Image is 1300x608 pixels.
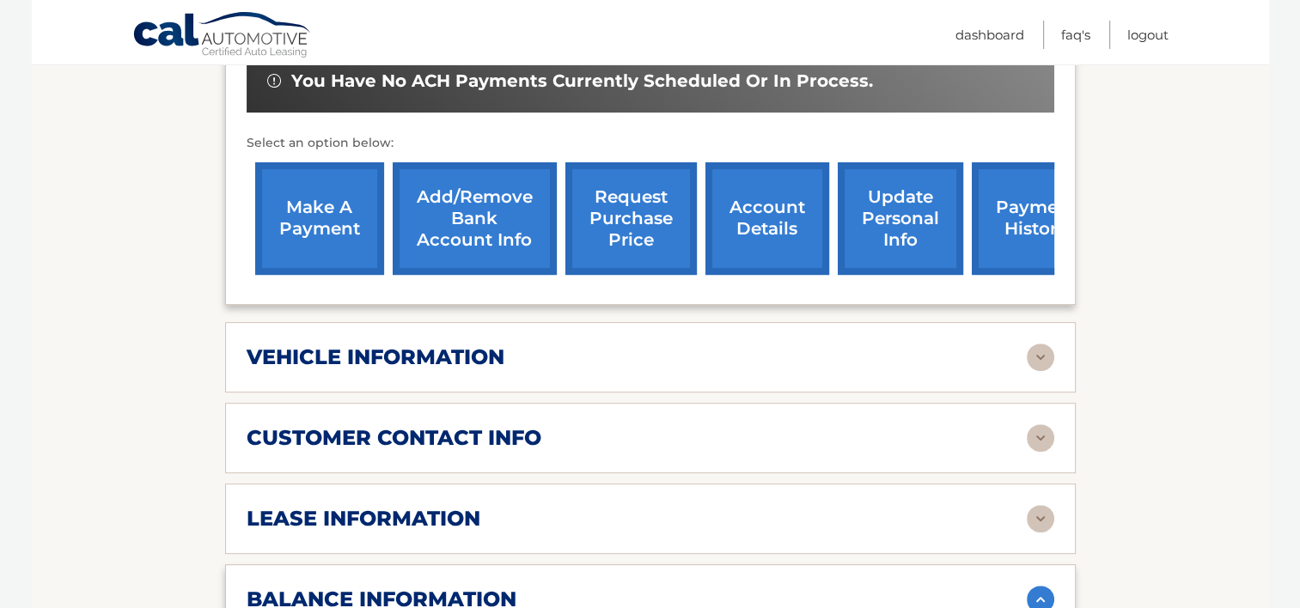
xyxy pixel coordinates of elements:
[247,506,480,532] h2: lease information
[955,21,1024,49] a: Dashboard
[1027,505,1054,532] img: accordion-rest.svg
[247,344,504,370] h2: vehicle information
[1027,344,1054,371] img: accordion-rest.svg
[132,11,313,61] a: Cal Automotive
[972,162,1101,275] a: payment history
[1027,424,1054,452] img: accordion-rest.svg
[393,162,557,275] a: Add/Remove bank account info
[705,162,829,275] a: account details
[267,74,281,88] img: alert-white.svg
[291,70,873,92] span: You have no ACH payments currently scheduled or in process.
[247,425,541,451] h2: customer contact info
[247,133,1054,154] p: Select an option below:
[1061,21,1090,49] a: FAQ's
[565,162,697,275] a: request purchase price
[255,162,384,275] a: make a payment
[1127,21,1169,49] a: Logout
[838,162,963,275] a: update personal info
